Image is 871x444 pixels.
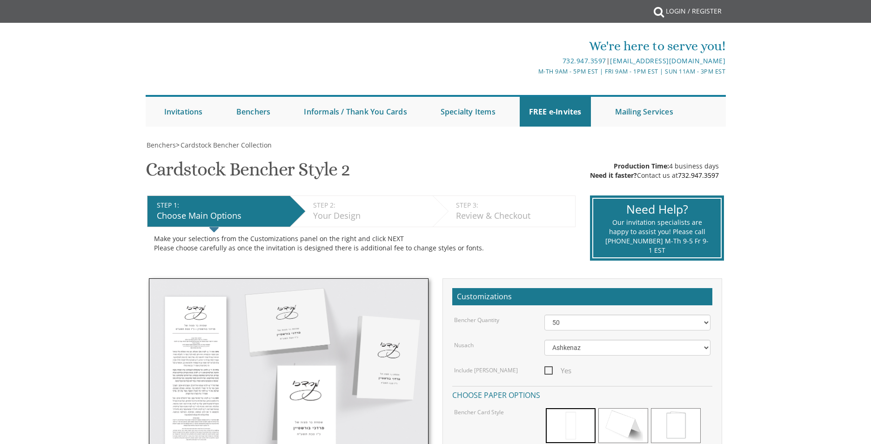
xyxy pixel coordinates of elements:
div: Make your selections from the Customizations panel on the right and click NEXT Please choose care... [154,234,569,253]
span: Need it faster? [590,171,637,180]
div: 4 business days Contact us at [590,161,719,180]
a: 732.947.3597 [563,56,606,65]
a: Invitations [155,97,212,127]
span: > [176,141,272,149]
div: STEP 2: [313,201,428,210]
div: Need Help? [605,201,709,218]
label: Nusach [454,341,474,349]
div: | [339,55,725,67]
div: Choose Main Options [157,210,285,222]
div: Your Design [313,210,428,222]
h1: Cardstock Bencher Style 2 [146,159,350,187]
h4: Choose paper options [452,386,712,402]
h2: Customizations [452,288,712,306]
div: Review & Checkout [456,210,570,222]
a: Specialty Items [431,97,505,127]
div: Our invitation specialists are happy to assist you! Please call [PHONE_NUMBER] M-Th 9-5 Fr 9-1 EST [605,218,709,255]
a: Benchers [227,97,280,127]
label: Include [PERSON_NAME] [454,366,518,374]
a: Mailing Services [606,97,683,127]
a: 732.947.3597 [678,171,719,180]
a: Informals / Thank You Cards [295,97,416,127]
span: Production Time: [614,161,669,170]
div: STEP 1: [157,201,285,210]
label: Bencher Quantity [454,316,499,324]
div: We're here to serve you! [339,37,725,55]
a: FREE e-Invites [520,97,591,127]
a: Cardstock Bencher Collection [180,141,272,149]
div: STEP 3: [456,201,570,210]
a: [EMAIL_ADDRESS][DOMAIN_NAME] [610,56,725,65]
a: Benchers [146,141,176,149]
span: Yes [544,365,571,377]
div: M-Th 9am - 5pm EST | Fri 9am - 1pm EST | Sun 11am - 3pm EST [339,67,725,76]
label: Bencher Card Style [454,408,504,416]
